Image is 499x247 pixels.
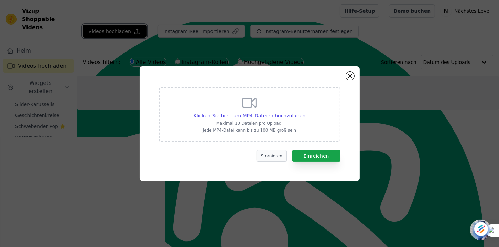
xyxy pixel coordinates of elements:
font: Stornieren [261,154,282,158]
div: Chat öffnen [470,220,491,240]
font: Maximal 10 Dateien pro Upload. [216,121,283,126]
font: Klicken Sie hier, um MP4-Dateien hochzuladen [194,113,306,119]
font: Jede MP4-Datei kann bis zu 100 MB groß sein [203,128,296,133]
button: Modal schließen [346,72,354,80]
font: Einreichen [304,153,329,159]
